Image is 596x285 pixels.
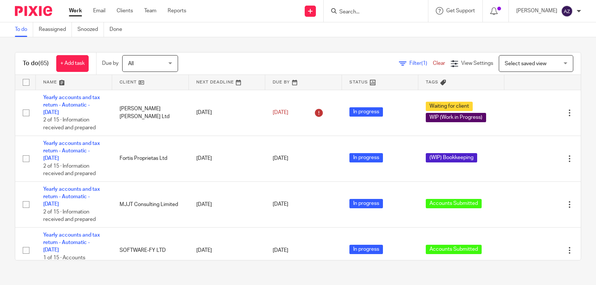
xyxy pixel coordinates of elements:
a: Reassigned [39,22,72,37]
h1: To do [23,60,49,67]
span: Select saved view [505,61,546,66]
a: Done [110,22,128,37]
td: [DATE] [189,90,265,136]
span: In progress [349,245,383,254]
td: [DATE] [189,181,265,227]
span: Accounts Submitted [426,245,482,254]
span: [DATE] [273,110,288,115]
span: All [128,61,134,66]
span: 2 of 15 · Information received and prepared [43,118,96,131]
span: [DATE] [273,156,288,161]
a: Yearly accounts and tax return - Automatic - [DATE] [43,95,100,115]
td: SOFTWARE-FY LTD [112,227,188,273]
span: 2 of 15 · Information received and prepared [43,209,96,222]
input: Search [339,9,406,16]
a: Team [144,7,156,15]
span: 1 of 15 · Accounts paperwork reminder 1 [43,255,94,268]
span: [DATE] [273,202,288,207]
a: Reports [168,7,186,15]
a: Work [69,7,82,15]
span: 2 of 15 · Information received and prepared [43,164,96,177]
img: Pixie [15,6,52,16]
img: svg%3E [561,5,573,17]
span: WIP (Work in Progress) [426,113,486,122]
span: View Settings [461,61,493,66]
a: Yearly accounts and tax return - Automatic - [DATE] [43,141,100,161]
p: Due by [102,60,118,67]
td: [PERSON_NAME] [PERSON_NAME] Ltd [112,90,188,136]
a: Email [93,7,105,15]
span: (65) [38,60,49,66]
a: Yearly accounts and tax return - Automatic - [DATE] [43,187,100,207]
span: (WIP) Bookkeeping [426,153,477,162]
a: Yearly accounts and tax return - Automatic - [DATE] [43,232,100,253]
span: Tags [426,80,438,84]
span: In progress [349,107,383,117]
span: (1) [421,61,427,66]
span: Waiting for client [426,102,473,111]
td: Fortis Proprietas Ltd [112,136,188,181]
span: In progress [349,199,383,208]
a: + Add task [56,55,89,72]
span: In progress [349,153,383,162]
p: [PERSON_NAME] [516,7,557,15]
span: Accounts Submitted [426,199,482,208]
span: Get Support [446,8,475,13]
a: Clear [433,61,445,66]
span: [DATE] [273,248,288,253]
td: [DATE] [189,227,265,273]
td: [DATE] [189,136,265,181]
a: Clients [117,7,133,15]
a: Snoozed [77,22,104,37]
span: Filter [409,61,433,66]
a: To do [15,22,33,37]
td: MJJT Consulting Limited [112,181,188,227]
